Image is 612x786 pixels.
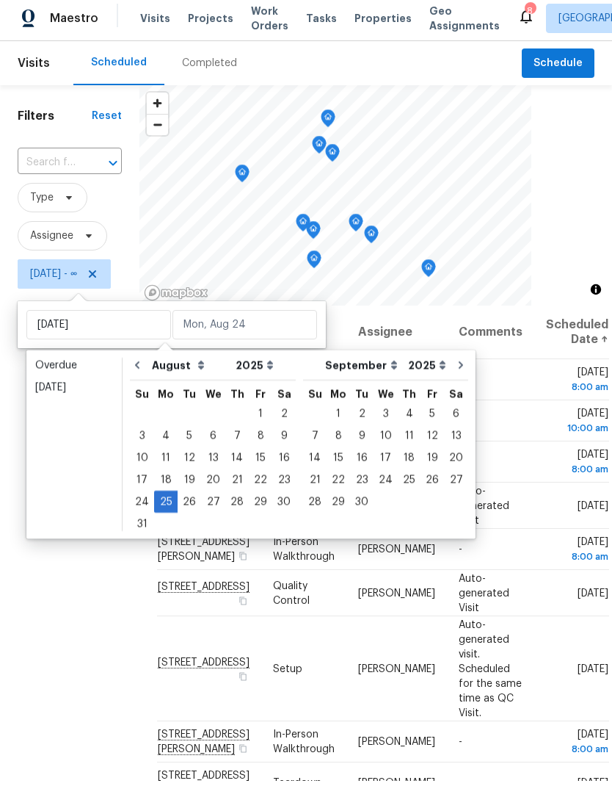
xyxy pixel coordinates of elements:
[327,475,350,495] div: 22
[140,16,170,31] span: Visits
[346,311,447,364] th: Assignee
[350,408,374,429] div: 2
[325,149,340,172] div: Map marker
[154,452,178,474] div: Mon Aug 11 2025
[398,453,420,473] div: 18
[154,497,178,517] div: 25
[327,430,350,452] div: Mon Sep 08 2025
[201,430,225,452] div: Wed Aug 06 2025
[444,453,468,473] div: 20
[130,475,154,495] div: 17
[30,195,54,210] span: Type
[30,234,73,248] span: Assignee
[444,474,468,496] div: Sat Sep 27 2025
[378,394,394,404] abbr: Wednesday
[420,453,444,473] div: 19
[374,430,398,452] div: Wed Sep 10 2025
[522,54,594,84] button: Schedule
[201,497,225,517] div: 27
[303,430,327,451] div: 7
[303,496,327,518] div: Sun Sep 28 2025
[327,408,350,429] div: 1
[444,452,468,474] div: Sat Sep 20 2025
[272,430,296,452] div: Sat Aug 09 2025
[459,578,509,618] span: Auto-generated Visit
[272,474,296,496] div: Sat Aug 23 2025
[158,394,174,404] abbr: Monday
[201,452,225,474] div: Wed Aug 13 2025
[350,453,374,473] div: 16
[178,430,201,451] div: 5
[546,414,608,441] span: [DATE]
[272,430,296,451] div: 9
[277,394,291,404] abbr: Saturday
[306,226,321,249] div: Map marker
[546,385,608,400] div: 8:00 am
[178,496,201,518] div: Tue Aug 26 2025
[272,475,296,495] div: 23
[398,474,420,496] div: Thu Sep 25 2025
[459,549,462,560] span: -
[358,668,435,679] span: [PERSON_NAME]
[534,311,609,364] th: Scheduled Date ↑
[350,408,374,430] div: Tue Sep 02 2025
[144,289,208,306] a: Mapbox homepage
[420,430,444,452] div: Fri Sep 12 2025
[327,496,350,518] div: Mon Sep 29 2025
[201,430,225,451] div: 6
[398,430,420,451] div: 11
[225,430,249,452] div: Thu Aug 07 2025
[587,286,605,303] button: Toggle attribution
[236,674,249,688] button: Copy Address
[296,219,310,242] div: Map marker
[249,475,272,495] div: 22
[312,141,327,164] div: Map marker
[374,408,398,429] div: 3
[350,452,374,474] div: Tue Sep 16 2025
[303,453,327,473] div: 14
[178,430,201,452] div: Tue Aug 05 2025
[327,408,350,430] div: Mon Sep 01 2025
[273,585,310,610] span: Quality Control
[546,542,608,569] span: [DATE]
[578,668,608,679] span: [DATE]
[303,497,327,517] div: 28
[444,430,468,452] div: Sat Sep 13 2025
[546,555,608,569] div: 8:00 am
[236,599,249,612] button: Copy Address
[307,256,321,278] div: Map marker
[321,115,335,137] div: Map marker
[201,453,225,473] div: 13
[154,453,178,473] div: 11
[546,747,608,762] div: 8:00 am
[327,497,350,517] div: 29
[148,359,232,381] select: Month
[225,474,249,496] div: Thu Aug 21 2025
[354,16,412,31] span: Properties
[444,408,468,430] div: Sat Sep 06 2025
[273,542,335,567] span: In-Person Walkthrough
[30,272,77,286] span: [DATE] - ∞
[350,430,374,451] div: 9
[533,60,583,78] span: Schedule
[420,452,444,474] div: Fri Sep 19 2025
[126,356,148,385] button: Go to previous month
[303,452,327,474] div: Sun Sep 14 2025
[546,455,608,482] span: [DATE]
[182,61,237,76] div: Completed
[249,452,272,474] div: Fri Aug 15 2025
[35,363,113,378] div: Overdue
[249,497,272,517] div: 29
[330,394,346,404] abbr: Monday
[591,286,600,303] span: Toggle attribution
[236,747,249,760] button: Copy Address
[251,9,288,38] span: Work Orders
[18,156,81,179] input: Search for an address...
[147,98,168,119] button: Zoom in
[420,408,444,430] div: Fri Sep 05 2025
[303,475,327,495] div: 21
[374,475,398,495] div: 24
[303,474,327,496] div: Sun Sep 21 2025
[350,430,374,452] div: Tue Sep 09 2025
[459,491,509,530] span: Auto-generated Visit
